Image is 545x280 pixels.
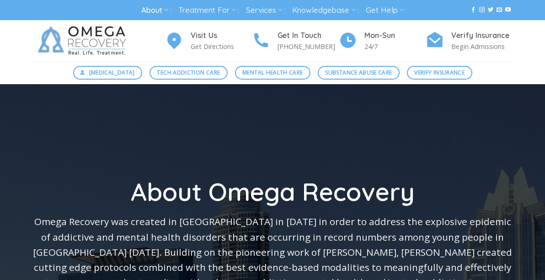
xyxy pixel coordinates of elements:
[191,41,252,52] p: Get Directions
[150,66,228,80] a: Tech Addiction Care
[497,7,502,13] a: Send us an email
[479,7,485,13] a: Follow on Instagram
[426,30,513,52] a: Verify Insurance Begin Admissions
[252,30,339,52] a: Get In Touch [PHONE_NUMBER]
[178,2,235,19] a: Treatment For
[414,68,465,77] span: Verify Insurance
[451,41,513,52] p: Begin Admissions
[32,20,135,61] img: Omega Recovery
[325,68,392,77] span: Substance Abuse Care
[165,30,252,52] a: Visit Us Get Directions
[407,66,472,80] a: Verify Insurance
[292,2,355,19] a: Knowledgebase
[131,176,415,207] span: About Omega Recovery
[505,7,511,13] a: Follow on YouTube
[488,7,493,13] a: Follow on Twitter
[73,66,143,80] a: [MEDICAL_DATA]
[89,68,135,77] span: [MEDICAL_DATA]
[246,2,282,19] a: Services
[278,30,339,42] h4: Get In Touch
[242,68,303,77] span: Mental Health Care
[470,7,476,13] a: Follow on Facebook
[364,41,426,52] p: 24/7
[235,66,310,80] a: Mental Health Care
[366,2,404,19] a: Get Help
[157,68,220,77] span: Tech Addiction Care
[318,66,400,80] a: Substance Abuse Care
[451,30,513,42] h4: Verify Insurance
[141,2,168,19] a: About
[191,30,252,42] h4: Visit Us
[278,41,339,52] p: [PHONE_NUMBER]
[364,30,426,42] h4: Mon-Sun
